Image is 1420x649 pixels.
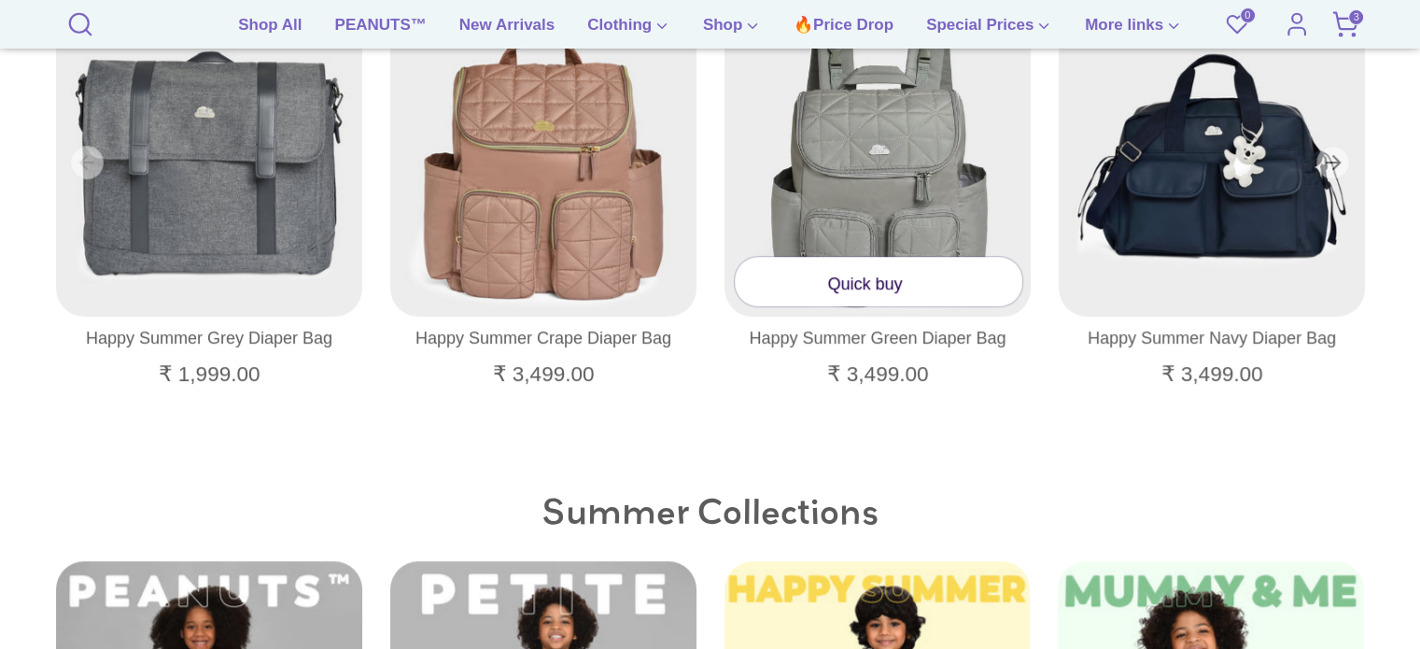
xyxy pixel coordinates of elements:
[76,151,98,174] button: Previous
[390,10,696,317] a: Happy Summer Crape Diaper Bag Diaper Bag 1
[1059,325,1365,352] a: Happy Summer Navy Diaper Bag
[159,362,260,386] span: ₹ 1,999.00
[56,10,362,317] a: Happy Summer Grey Diaper Bag Diaper Bag 1
[321,13,441,49] a: PEANUTS™
[493,362,595,386] span: ₹ 3,499.00
[735,257,1022,306] a: Quick buy
[827,362,929,386] span: ₹ 3,499.00
[1278,6,1315,43] a: Account
[1322,151,1344,174] button: Previous
[1059,10,1365,317] a: Happy Summer Navy Diaper Bag Diaper Bag 1
[780,13,907,49] a: 🔥Price Drop
[445,13,569,49] a: New Arrivals
[689,13,775,49] a: Shop
[56,325,362,352] a: Happy Summer Grey Diaper Bag
[1348,9,1364,25] span: 3
[62,9,99,28] a: Search
[1240,7,1256,23] span: 0
[1161,362,1263,386] span: ₹ 3,499.00
[1327,6,1364,43] a: 3
[1071,13,1196,49] a: More links
[573,13,684,49] a: Clothing
[912,13,1066,49] a: Special Prices
[56,489,1364,534] h2: Summer Collections
[224,13,316,49] a: Shop All
[724,325,1031,352] a: Happy Summer Green Diaper Bag
[390,325,696,352] a: Happy Summer Crape Diaper Bag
